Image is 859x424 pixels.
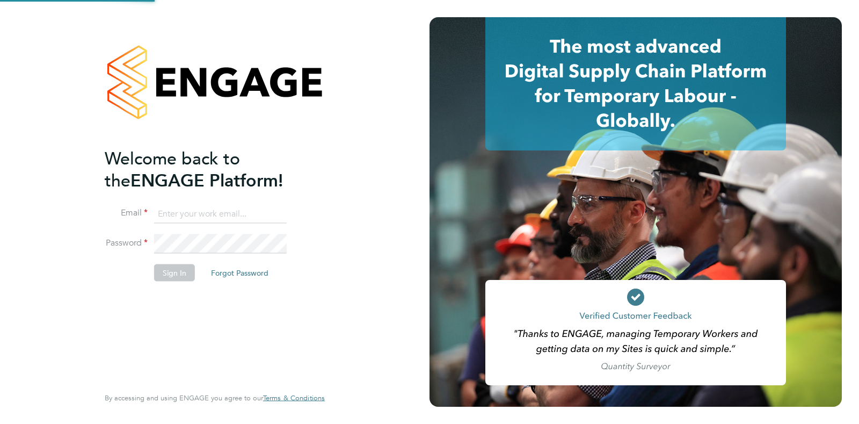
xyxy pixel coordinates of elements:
label: Email [105,207,148,219]
span: Terms & Conditions [263,393,325,403]
input: Enter your work email... [154,204,287,224]
span: By accessing and using ENGAGE you agree to our [105,393,325,403]
a: Terms & Conditions [263,394,325,403]
button: Forgot Password [202,264,277,282]
button: Sign In [154,264,195,282]
span: Welcome back to the [105,148,240,191]
h2: ENGAGE Platform! [105,147,314,191]
label: Password [105,238,148,249]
